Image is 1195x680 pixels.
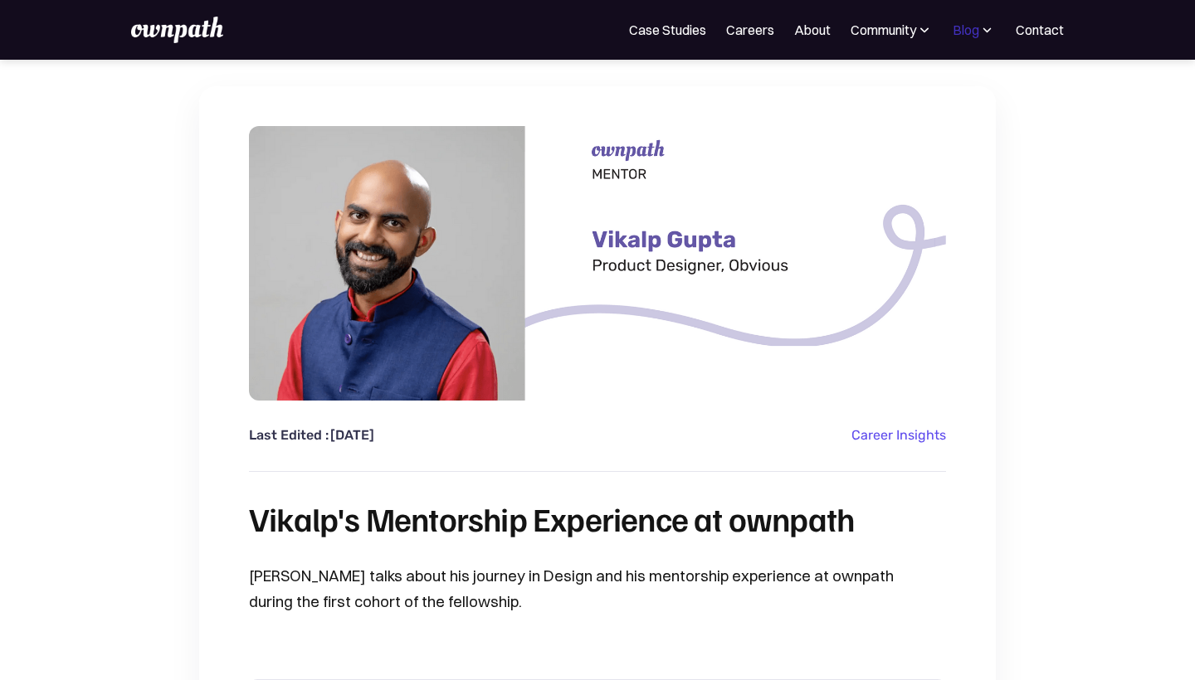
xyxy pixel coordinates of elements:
[249,126,946,401] img: Vikalp's Mentorship Experience at ownpath
[851,20,933,40] div: Community
[249,563,946,615] p: [PERSON_NAME] talks about his journey in Design and his mentorship experience at ownpath during t...
[330,427,374,444] div: [DATE]
[953,20,979,40] div: Blog
[851,20,916,40] div: Community
[249,498,946,538] h1: Vikalp's Mentorship Experience at ownpath
[1016,20,1064,40] a: Contact
[249,427,329,444] div: Last Edited :
[953,20,996,40] div: Blog
[629,20,706,40] a: Case Studies
[794,20,831,40] a: About
[851,427,946,444] a: Career Insights
[726,20,774,40] a: Careers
